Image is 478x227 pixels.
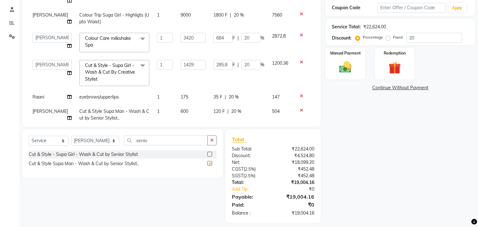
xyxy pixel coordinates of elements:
div: Total: [227,179,273,186]
a: Continue Without Payment [327,84,474,91]
span: 147 [272,94,280,100]
span: | [227,108,229,115]
div: ( ) [227,172,273,179]
span: Colour Trip Suga Girl - Highligts (Upto Waist) [79,12,149,25]
span: Raani [32,94,44,100]
span: 9000 [181,12,191,18]
span: [PERSON_NAME] [32,12,68,18]
span: 175 [181,94,188,100]
div: ₹19,004.16 [273,179,319,186]
label: Fixed [393,34,403,40]
a: x [93,42,96,48]
span: | [238,35,239,41]
div: Cut & Style - Supa Girl - Wash & Cut by Senior Stylist [29,151,138,158]
span: 1200.36 [272,60,288,66]
span: 7560 [272,12,282,18]
span: % [260,62,264,68]
div: Service Total: [332,24,361,30]
a: x [97,76,100,82]
span: % [260,35,264,41]
div: ( ) [227,166,273,172]
div: ₹0 [273,201,319,209]
span: | [238,62,239,68]
span: 1 [157,94,160,100]
div: Paid: [227,201,273,209]
div: ₹19,004.16 [273,193,319,201]
span: 2.5% [245,173,254,178]
span: Colour Care milkshake Spa [85,35,131,48]
span: 120 F [213,108,225,115]
div: ₹4,524.80 [273,152,319,159]
span: 20 % [229,94,239,100]
a: Add Tip [227,186,281,193]
span: | [230,12,231,18]
span: 35 F [213,94,222,100]
div: ₹18,099.20 [273,159,319,166]
div: Net: [227,159,273,166]
div: Coupon Code [332,4,377,11]
span: 1800 F [213,12,227,18]
div: ₹22,624.00 [363,24,386,30]
span: eyebrows/upperlips [79,94,119,100]
span: 504 [272,108,280,114]
input: Search or Scan [124,135,208,145]
label: Manual Payment [330,50,361,56]
span: CGST [232,166,244,172]
div: Discount: [332,35,352,41]
div: Balance : [227,210,273,216]
span: 1 [157,108,160,114]
div: ₹19,004.16 [273,210,319,216]
span: 600 [181,108,188,114]
span: Cut & Style Supa Man - Wash & Cut by Senior Stylist.. [79,108,149,121]
span: F [232,35,235,41]
div: ₹452.48 [273,172,319,179]
span: | [225,94,226,100]
span: 2.5% [245,166,254,172]
label: Redemption [384,50,406,56]
span: SGST [232,173,243,179]
input: Enter Offer / Coupon Code [377,3,446,13]
button: Apply [448,3,467,13]
span: 20 % [231,108,241,115]
span: [PERSON_NAME] [32,108,68,114]
div: ₹452.48 [273,166,319,172]
span: F [232,62,235,68]
span: 2872.8 [272,33,286,39]
div: Payable: [227,193,273,201]
span: 20 % [234,12,244,18]
img: _cash.svg [335,60,355,74]
img: _gift.svg [385,60,405,76]
span: 1 [157,12,160,18]
span: Cut & Style - Supa Girl - Wash & Cut By Creative Stylist [85,62,135,82]
div: ₹22,624.00 [273,146,319,152]
div: Sub Total: [227,146,273,152]
span: Total [232,136,246,143]
div: ₹0 [281,186,319,193]
div: Discount: [227,152,273,159]
label: Percentage [363,34,383,40]
div: Cut & Style Supa Man - Wash & Cut by Senior Stylist.. [29,160,139,167]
